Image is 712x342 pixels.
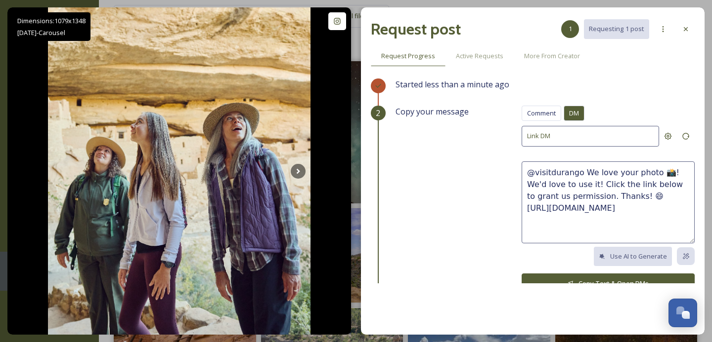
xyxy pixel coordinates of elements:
[527,131,550,141] span: Link DM
[381,51,435,61] span: Request Progress
[48,7,311,335] img: Exploring Mesa Verde National Park with a guide takes experiencing these incredible cliff dwellin...
[522,161,695,243] textarea: @visitdurango We love your photo 📸! We'd love to use it! Click the link below to grant us permiss...
[569,24,572,34] span: 1
[371,17,461,41] h2: Request post
[524,51,580,61] span: More From Creator
[527,109,556,118] span: Comment
[456,51,503,61] span: Active Requests
[584,19,649,38] button: Requesting 1 post
[17,28,65,37] span: [DATE] - Carousel
[17,16,86,25] span: Dimensions: 1079 x 1348
[668,299,697,327] button: Open Chat
[396,106,469,117] span: Copy your message
[569,109,579,118] span: DM
[396,79,509,90] span: Started less than a minute ago
[522,273,695,294] button: Copy Text & Open DMs
[594,247,672,266] button: Use AI to Generate
[376,107,380,119] span: 2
